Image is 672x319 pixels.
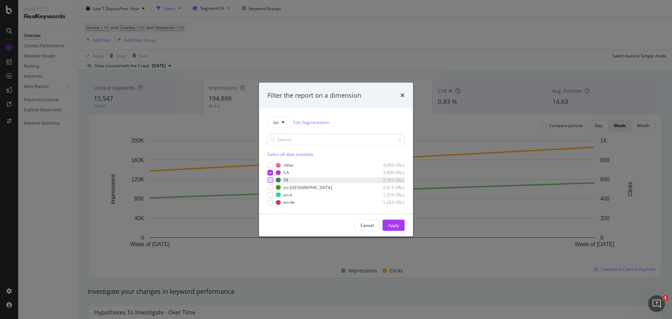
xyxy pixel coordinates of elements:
div: en-de [283,199,295,205]
div: 4,069 URLs [370,162,405,168]
span: 1 [663,295,668,301]
div: times [400,91,405,100]
a: Edit Segmentation [293,119,329,126]
div: en-[GEOGRAPHIC_DATA] [283,185,332,190]
div: en-it [283,192,292,198]
div: 2,413 URLs [370,185,405,190]
div: Select all data available [267,151,405,157]
div: FR [283,177,288,183]
div: CA [283,170,289,176]
div: 2,755 URLs [370,177,405,183]
button: loc [267,117,290,128]
span: loc [273,119,279,125]
div: 1,224 URLs [370,199,405,205]
div: Filter the report on a dimension [267,91,361,100]
div: other [283,162,294,168]
div: 2,900 URLs [370,170,405,176]
div: 1,374 URLs [370,192,405,198]
input: Search [267,133,405,146]
div: Cancel [360,222,374,228]
iframe: Intercom live chat [648,295,665,312]
div: Apply [388,222,399,228]
div: modal [259,83,413,237]
button: Cancel [355,220,380,231]
button: Apply [383,220,405,231]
